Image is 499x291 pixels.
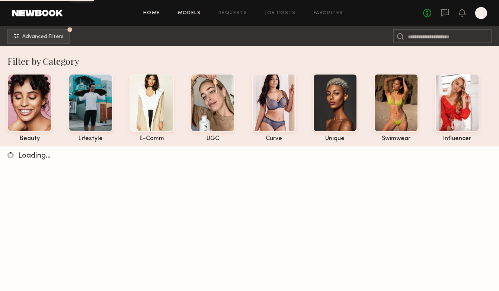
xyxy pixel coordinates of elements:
[374,136,418,142] div: swimwear
[129,136,174,142] div: e-comm
[7,55,499,67] div: Filter by Category
[7,136,52,142] div: beauty
[475,7,487,19] a: J
[191,136,235,142] div: UGC
[313,136,357,142] div: unique
[314,11,343,16] a: Favorites
[22,34,64,39] span: Advanced Filters
[218,11,247,16] a: Requests
[68,136,113,142] div: lifestyle
[7,29,70,44] button: Advanced Filters
[265,11,296,16] a: Job Posts
[18,152,51,159] span: Loading…
[252,136,296,142] div: curve
[435,136,479,142] div: influencer
[143,11,160,16] a: Home
[178,11,201,16] a: Models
